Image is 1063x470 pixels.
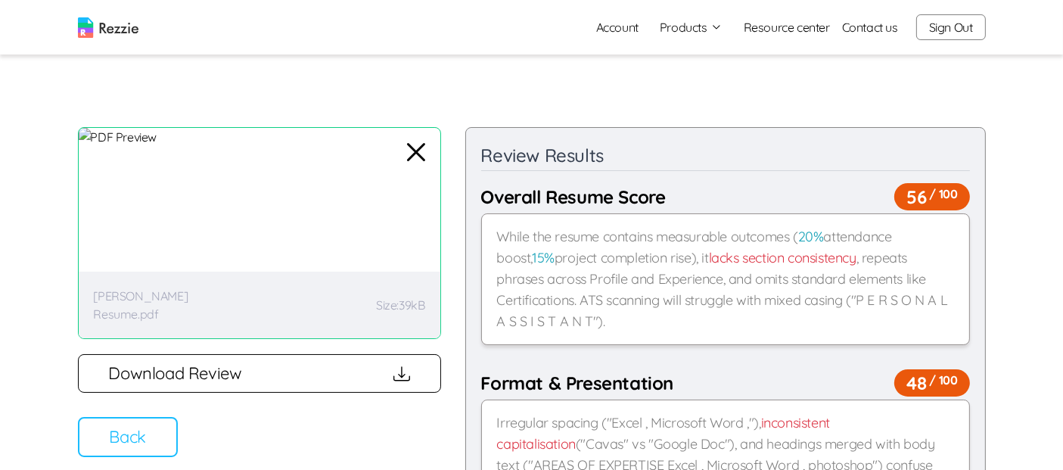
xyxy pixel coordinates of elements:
[798,228,824,245] span: 20%
[660,18,723,36] button: Products
[916,14,986,40] button: Sign Out
[481,183,970,210] div: Overall Resume Score
[481,143,970,171] div: Review Results
[94,287,245,323] p: [PERSON_NAME] Resume.pdf
[894,369,969,397] span: 48
[929,185,957,203] span: / 100
[78,354,441,393] button: Download Review
[481,369,970,397] div: Format & Presentation
[376,296,424,314] p: Size: 39kB
[744,18,830,36] a: Resource center
[894,183,969,210] span: 56
[584,12,651,42] a: Account
[481,213,970,345] div: While the resume contains measurable outcomes ( attendance boost, project completion rise), it , ...
[78,17,138,38] img: logo
[709,249,856,266] span: lacks section consistency
[929,371,957,389] span: / 100
[78,417,178,457] button: Back
[532,249,555,266] span: 15%
[497,414,830,453] span: inconsistent capitalisation
[842,18,898,36] a: Contact us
